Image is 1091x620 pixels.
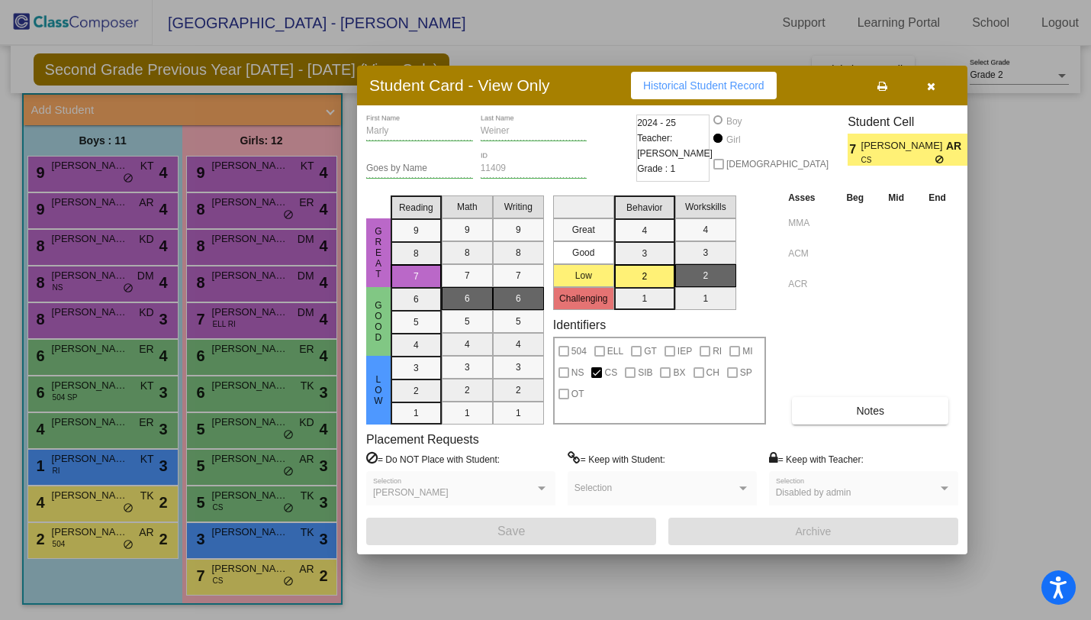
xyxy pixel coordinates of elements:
span: Great [372,226,385,279]
input: assessment [788,242,830,265]
label: = Do NOT Place with Student: [366,451,500,467]
span: Save [497,525,525,538]
span: MI [742,342,752,360]
span: NS [571,363,584,382]
span: CH [706,363,719,382]
span: ELL [607,342,623,360]
span: AR [946,138,967,154]
input: goes by name [366,163,473,174]
input: assessment [788,212,830,234]
span: Disabled by admin [776,487,851,498]
span: Teacher: [PERSON_NAME] [637,131,713,161]
th: Asses [784,189,834,206]
span: Low [372,374,385,406]
span: OT [571,385,584,403]
label: Placement Requests [366,432,479,447]
span: Historical Student Record [643,79,764,92]
span: SP [740,363,752,382]
span: CS [861,154,935,166]
span: SIB [638,363,652,382]
input: assessment [788,273,830,295]
span: Archive [796,525,832,538]
span: Grade : 1 [637,161,675,176]
span: [DEMOGRAPHIC_DATA] [726,155,829,173]
button: Archive [668,518,958,545]
button: Save [366,518,656,545]
span: Notes [856,405,884,417]
label: = Keep with Student: [568,451,665,467]
span: IEP [677,342,692,360]
h3: Student Cell [848,115,980,129]
span: 7 [848,140,861,159]
div: Girl [726,133,741,147]
span: 504 [571,342,587,360]
button: Notes [792,397,948,425]
span: RI [713,342,722,360]
label: = Keep with Teacher: [769,451,864,467]
span: CS [604,363,617,382]
h3: Student Card - View Only [369,76,550,95]
span: GT [644,342,657,360]
button: Historical Student Record [631,72,777,99]
div: Boy [726,115,742,128]
th: Beg [834,189,876,206]
span: 2 [967,140,980,159]
th: Mid [876,189,916,206]
span: Good [372,300,385,343]
th: End [916,189,958,206]
span: [PERSON_NAME] [861,138,946,154]
span: BX [673,363,685,382]
input: Enter ID [481,163,587,174]
span: 2024 - 25 [637,115,676,131]
span: [PERSON_NAME] [373,487,449,498]
label: Identifiers [553,318,606,332]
